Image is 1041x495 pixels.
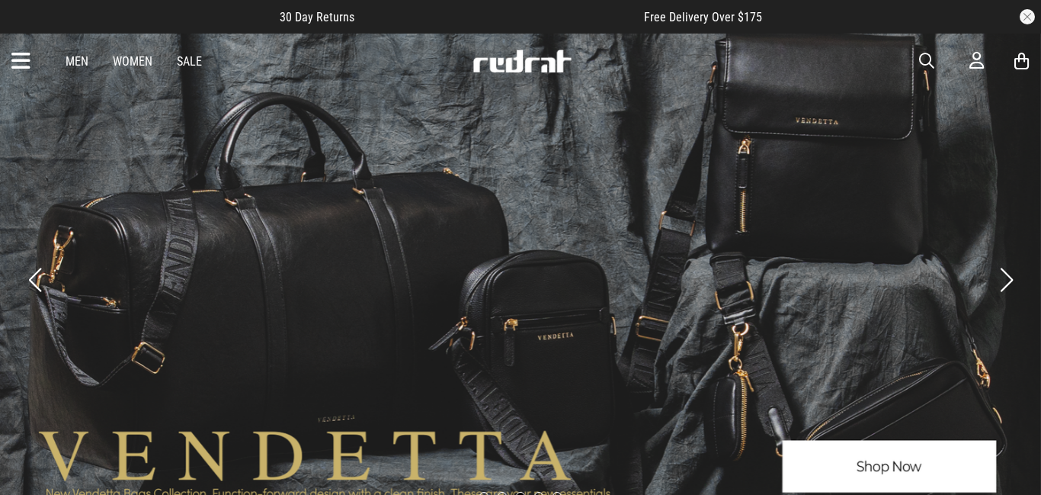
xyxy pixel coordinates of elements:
iframe: Customer reviews powered by Trustpilot [385,9,613,24]
img: Redrat logo [472,50,572,72]
span: Free Delivery Over $175 [644,10,762,24]
a: Men [66,54,88,69]
a: Sale [177,54,202,69]
button: Next slide [996,263,1017,297]
button: Previous slide [24,263,45,297]
button: Open LiveChat chat widget [12,6,58,52]
span: 30 Day Returns [280,10,354,24]
a: Women [113,54,152,69]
